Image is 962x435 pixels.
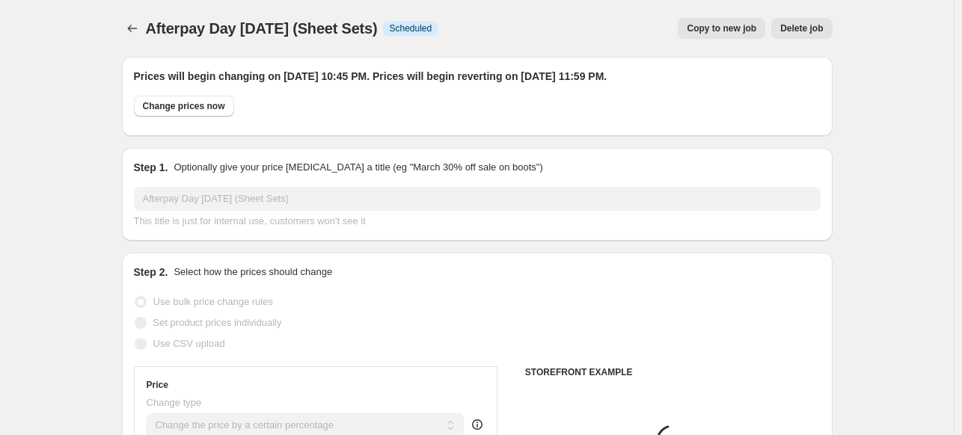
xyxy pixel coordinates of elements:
span: Delete job [780,22,823,34]
button: Change prices now [134,96,234,117]
button: Price change jobs [122,18,143,39]
h6: STOREFRONT EXAMPLE [525,366,821,378]
span: Afterpay Day [DATE] (Sheet Sets) [146,20,378,37]
h2: Step 1. [134,160,168,175]
span: Change type [147,397,202,408]
span: Copy to new job [687,22,756,34]
input: 30% off holiday sale [134,187,821,211]
span: Change prices now [143,100,225,112]
p: Select how the prices should change [174,265,332,280]
span: This title is just for internal use, customers won't see it [134,215,366,226]
h3: Price [147,379,168,391]
span: Use CSV upload [153,338,225,349]
div: help [470,417,485,432]
h2: Step 2. [134,265,168,280]
span: Set product prices individually [153,317,282,328]
span: Scheduled [389,22,432,34]
span: Use bulk price change rules [153,296,273,307]
h2: Prices will begin changing on [DATE] 10:45 PM. Prices will begin reverting on [DATE] 11:59 PM. [134,69,821,84]
button: Delete job [771,18,832,39]
p: Optionally give your price [MEDICAL_DATA] a title (eg "March 30% off sale on boots") [174,160,542,175]
button: Copy to new job [678,18,765,39]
